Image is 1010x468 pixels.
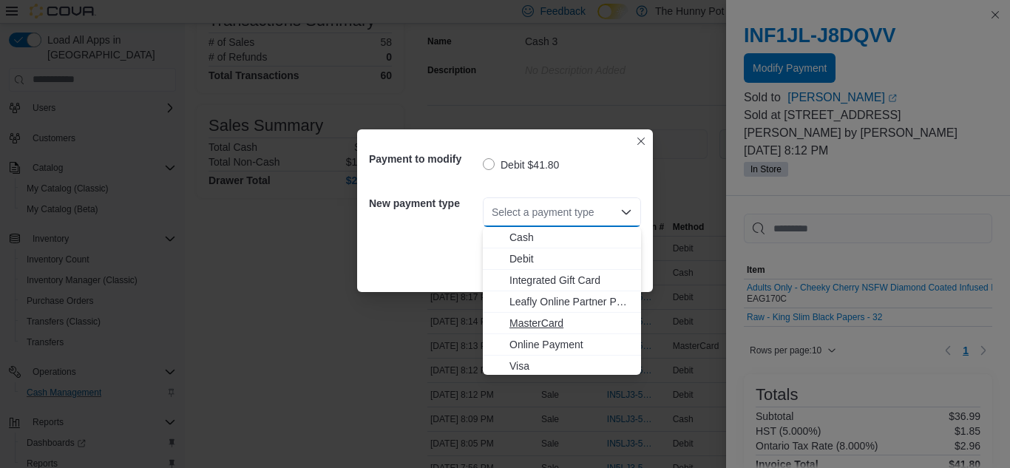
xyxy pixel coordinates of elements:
[483,291,641,313] button: Leafly Online Partner Payment
[369,189,480,218] h5: New payment type
[483,334,641,356] button: Online Payment
[483,270,641,291] button: Integrated Gift Card
[620,206,632,218] button: Close list of options
[632,132,650,150] button: Closes this modal window
[509,273,632,288] span: Integrated Gift Card
[492,203,493,221] input: Accessible screen reader label
[483,227,641,377] div: Choose from the following options
[483,156,559,174] label: Debit $41.80
[509,294,632,309] span: Leafly Online Partner Payment
[509,359,632,373] span: Visa
[509,251,632,266] span: Debit
[509,337,632,352] span: Online Payment
[483,356,641,377] button: Visa
[483,248,641,270] button: Debit
[369,144,480,174] h5: Payment to modify
[483,313,641,334] button: MasterCard
[483,227,641,248] button: Cash
[509,316,632,330] span: MasterCard
[509,230,632,245] span: Cash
